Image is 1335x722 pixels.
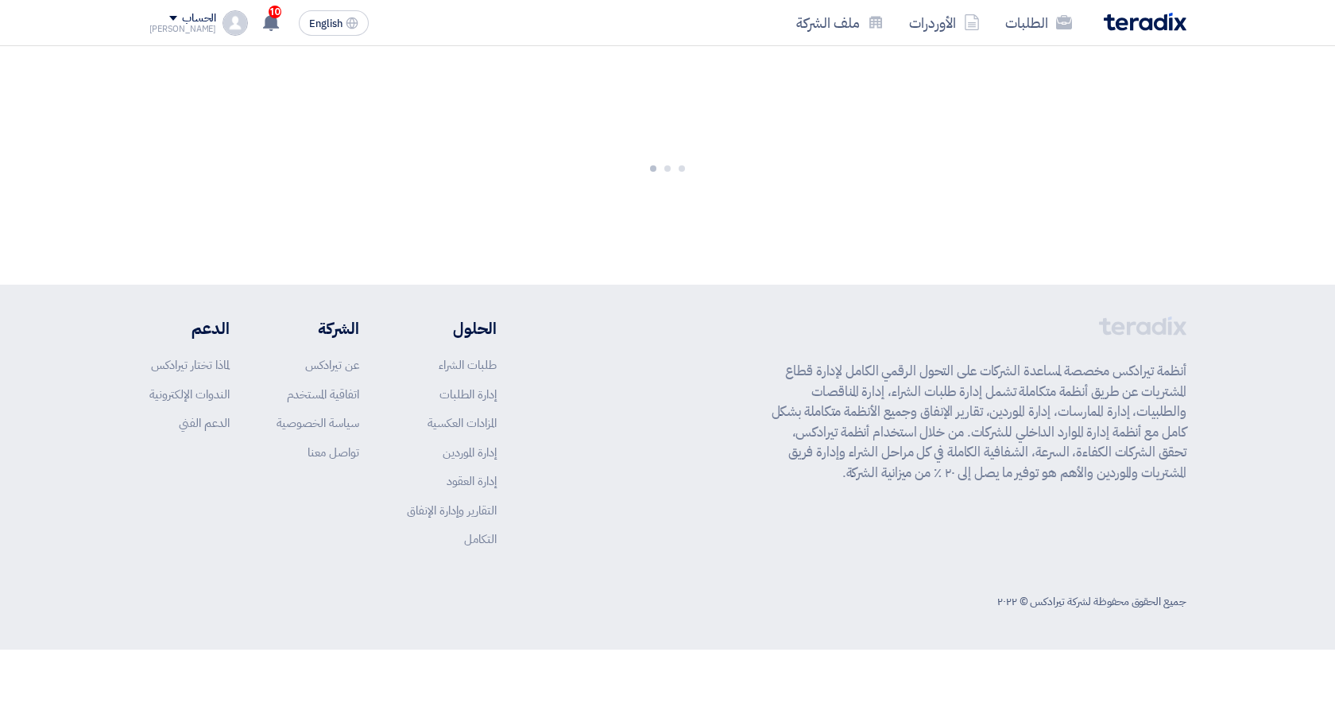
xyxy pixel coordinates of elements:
[309,18,342,29] span: English
[308,444,359,461] a: تواصل معنا
[464,530,497,548] a: التكامل
[993,4,1085,41] a: الطلبات
[407,502,497,519] a: التقارير وإدارة الإنفاق
[439,386,497,403] a: إدارة الطلبات
[277,316,359,340] li: الشركة
[443,444,497,461] a: إدارة الموردين
[179,414,230,432] a: الدعم الفني
[269,6,281,18] span: 10
[447,472,497,490] a: إدارة العقود
[222,10,248,36] img: profile_test.png
[997,593,1186,610] div: جميع الحقوق محفوظة لشركة تيرادكس © ٢٠٢٢
[439,356,497,374] a: طلبات الشراء
[277,414,359,432] a: سياسة الخصوصية
[149,316,230,340] li: الدعم
[149,25,217,33] div: [PERSON_NAME]
[896,4,993,41] a: الأوردرات
[287,386,359,403] a: اتفاقية المستخدم
[149,386,230,403] a: الندوات الإلكترونية
[305,356,359,374] a: عن تيرادكس
[151,356,230,374] a: لماذا تختار تيرادكس
[407,316,497,340] li: الحلول
[428,414,497,432] a: المزادات العكسية
[1104,13,1186,31] img: Teradix logo
[784,4,896,41] a: ملف الشركة
[772,361,1186,483] p: أنظمة تيرادكس مخصصة لمساعدة الشركات على التحول الرقمي الكامل لإدارة قطاع المشتريات عن طريق أنظمة ...
[299,10,369,36] button: English
[182,12,216,25] div: الحساب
